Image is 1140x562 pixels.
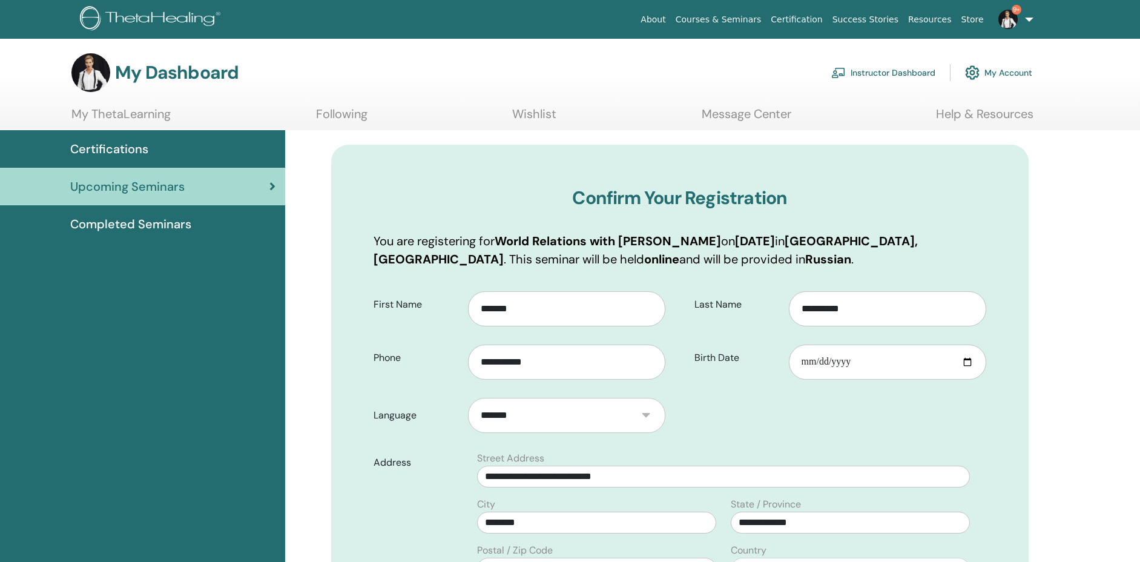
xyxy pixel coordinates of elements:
[998,10,1018,29] img: default.jpg
[115,62,239,84] h3: My Dashboard
[364,293,468,316] label: First Name
[936,107,1033,130] a: Help & Resources
[316,107,367,130] a: Following
[477,451,544,466] label: Street Address
[512,107,556,130] a: Wishlist
[965,62,980,83] img: cog.svg
[477,497,495,512] label: City
[70,140,148,158] span: Certifications
[685,346,789,369] label: Birth Date
[71,107,171,130] a: My ThetaLearning
[805,251,851,267] b: Russian
[477,543,553,558] label: Postal / Zip Code
[1012,5,1021,15] span: 9+
[364,451,470,474] label: Address
[374,187,986,209] h3: Confirm Your Registration
[80,6,225,33] img: logo.png
[828,8,903,31] a: Success Stories
[957,8,989,31] a: Store
[374,232,986,268] p: You are registering for on in . This seminar will be held and will be provided in .
[71,53,110,92] img: default.jpg
[766,8,827,31] a: Certification
[831,59,935,86] a: Instructor Dashboard
[671,8,766,31] a: Courses & Seminars
[364,404,468,427] label: Language
[735,233,775,249] b: [DATE]
[831,67,846,78] img: chalkboard-teacher.svg
[70,177,185,196] span: Upcoming Seminars
[685,293,789,316] label: Last Name
[636,8,670,31] a: About
[364,346,468,369] label: Phone
[965,59,1032,86] a: My Account
[702,107,791,130] a: Message Center
[644,251,679,267] b: online
[495,233,721,249] b: World Relations with [PERSON_NAME]
[70,215,191,233] span: Completed Seminars
[731,497,801,512] label: State / Province
[903,8,957,31] a: Resources
[731,543,766,558] label: Country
